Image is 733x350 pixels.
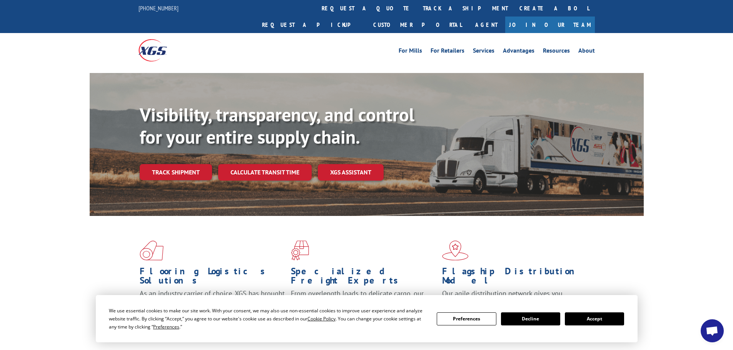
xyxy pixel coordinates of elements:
[318,164,384,181] a: XGS ASSISTANT
[96,295,638,342] div: Cookie Consent Prompt
[505,17,595,33] a: Join Our Team
[442,241,469,260] img: xgs-icon-flagship-distribution-model-red
[153,323,179,330] span: Preferences
[291,289,436,323] p: From overlength loads to delicate cargo, our experienced staff knows the best way to move your fr...
[543,48,570,56] a: Resources
[399,48,422,56] a: For Mills
[307,315,336,322] span: Cookie Policy
[442,289,584,307] span: Our agile distribution network gives you nationwide inventory management on demand.
[109,307,427,331] div: We use essential cookies to make our site work. With your consent, we may also use non-essential ...
[503,48,534,56] a: Advantages
[291,241,309,260] img: xgs-icon-focused-on-flooring-red
[565,312,624,325] button: Accept
[140,241,164,260] img: xgs-icon-total-supply-chain-intelligence-red
[139,4,179,12] a: [PHONE_NUMBER]
[140,103,414,149] b: Visibility, transparency, and control for your entire supply chain.
[701,319,724,342] div: Open chat
[291,267,436,289] h1: Specialized Freight Experts
[437,312,496,325] button: Preferences
[473,48,494,56] a: Services
[501,312,560,325] button: Decline
[431,48,464,56] a: For Retailers
[140,289,285,316] span: As an industry carrier of choice, XGS has brought innovation and dedication to flooring logistics...
[442,267,588,289] h1: Flagship Distribution Model
[218,164,312,181] a: Calculate transit time
[140,164,212,180] a: Track shipment
[468,17,505,33] a: Agent
[140,267,285,289] h1: Flooring Logistics Solutions
[367,17,468,33] a: Customer Portal
[256,17,367,33] a: Request a pickup
[578,48,595,56] a: About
